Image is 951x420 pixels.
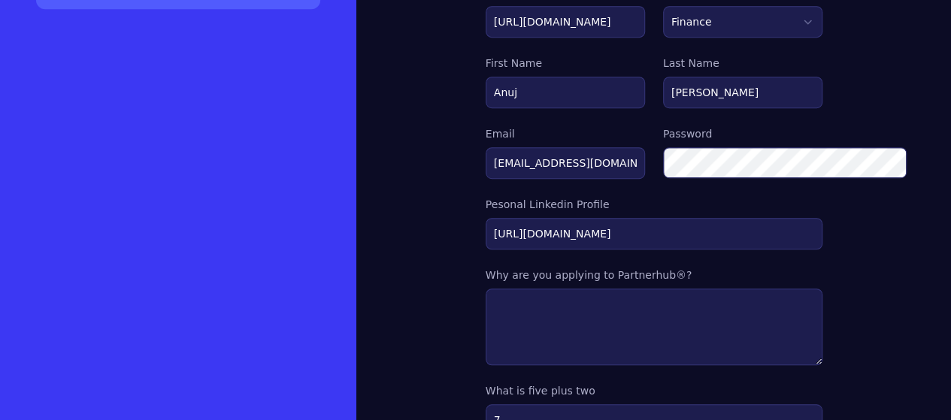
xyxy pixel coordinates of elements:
[486,77,645,108] input: John
[486,6,645,38] input: https://app.partnerhub.app/
[486,267,822,283] label: Why are you applying to Partnerhub®?
[486,56,645,71] label: First Name
[486,197,822,212] label: Pesonal Linkedin Profile
[486,383,822,398] label: What is five plus two
[663,126,822,141] label: Password
[486,218,822,249] input: https://www.linkedin.com/in/john-doe
[486,126,645,141] label: Email
[663,77,822,108] input: Doe
[486,147,645,179] input: alex@partnerhub.app
[663,56,822,71] label: Last Name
